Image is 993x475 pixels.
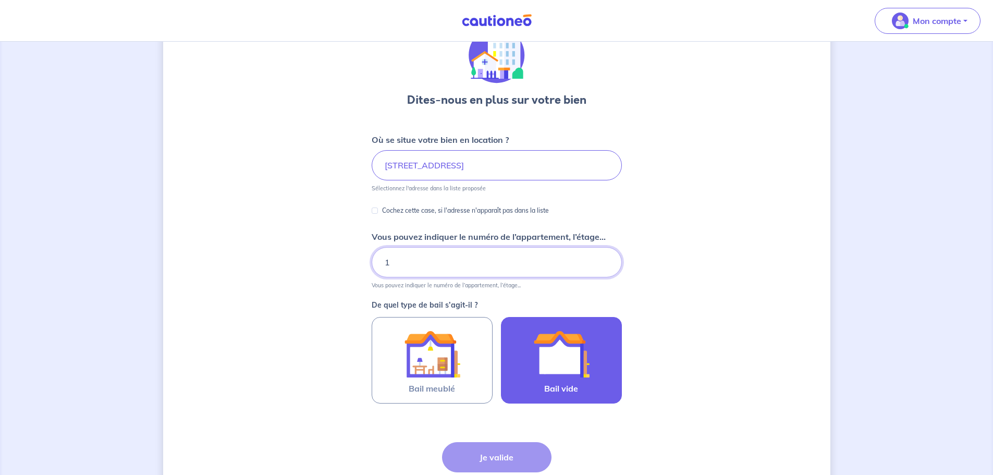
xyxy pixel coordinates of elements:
[372,133,509,146] p: Où se situe votre bien en location ?
[544,382,578,395] span: Bail vide
[892,13,909,29] img: illu_account_valid_menu.svg
[533,326,590,382] img: illu_empty_lease.svg
[382,204,549,217] p: Cochez cette case, si l'adresse n'apparaît pas dans la liste
[372,282,521,289] p: Vous pouvez indiquer le numéro de l’appartement, l’étage...
[372,247,622,277] input: Appartement 2
[875,8,980,34] button: illu_account_valid_menu.svgMon compte
[404,326,460,382] img: illu_furnished_lease.svg
[469,27,525,83] img: illu_houses.svg
[407,92,586,108] h3: Dites-nous en plus sur votre bien
[409,382,455,395] span: Bail meublé
[372,185,486,192] p: Sélectionnez l'adresse dans la liste proposée
[458,14,536,27] img: Cautioneo
[372,230,606,243] p: Vous pouvez indiquer le numéro de l’appartement, l’étage...
[372,150,622,180] input: 2 rue de paris, 59000 lille
[372,301,622,309] p: De quel type de bail s’agit-il ?
[913,15,961,27] p: Mon compte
